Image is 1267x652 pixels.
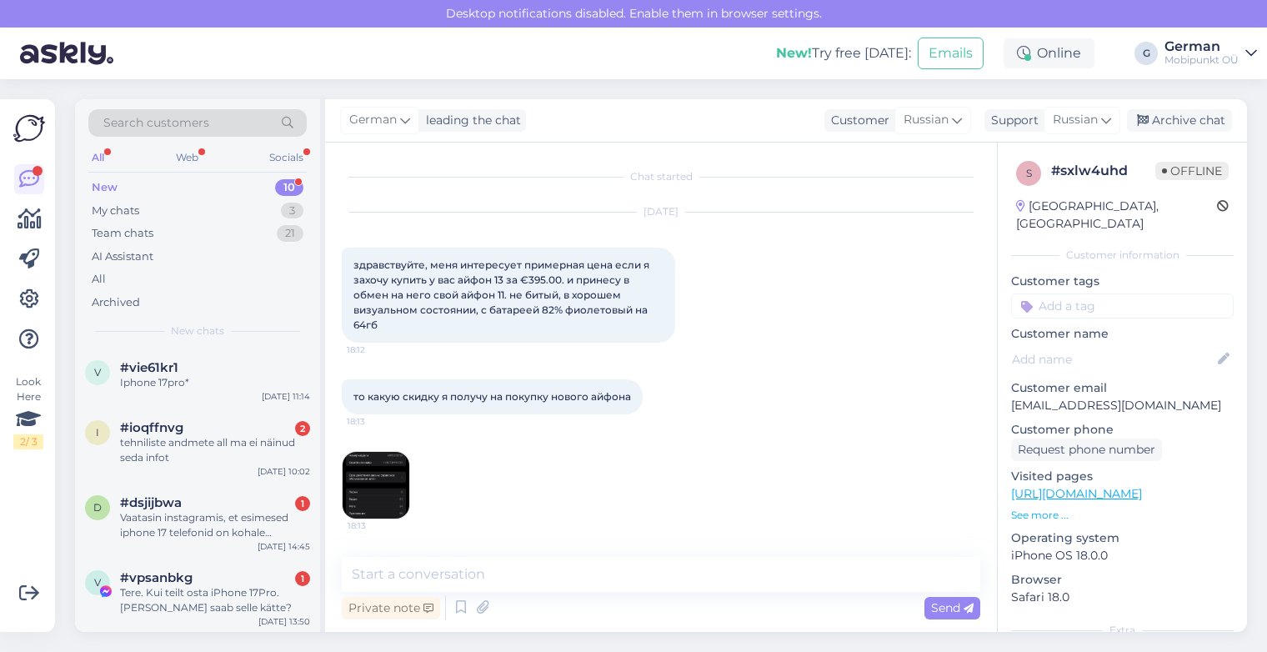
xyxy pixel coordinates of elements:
[92,271,106,288] div: All
[277,225,303,242] div: 21
[342,169,980,184] div: Chat started
[1134,42,1158,65] div: G
[94,366,101,379] span: v
[918,38,984,69] button: Emails
[1127,109,1232,132] div: Archive chat
[1011,439,1162,461] div: Request phone number
[262,390,310,403] div: [DATE] 11:14
[1011,571,1234,589] p: Browser
[295,496,310,511] div: 1
[1011,379,1234,397] p: Customer email
[1016,198,1217,233] div: [GEOGRAPHIC_DATA], [GEOGRAPHIC_DATA]
[275,179,303,196] div: 10
[1164,53,1239,67] div: Mobipunkt OÜ
[120,570,193,585] span: #vpsanbkg
[92,225,153,242] div: Team chats
[1011,547,1234,564] p: iPhone OS 18.0.0
[1051,161,1155,181] div: # sxlw4uhd
[984,112,1039,129] div: Support
[1053,111,1098,129] span: Russian
[349,111,397,129] span: German
[120,360,178,375] span: #vie61kr1
[120,420,183,435] span: #ioqffnvg
[1004,38,1094,68] div: Online
[120,495,182,510] span: #dsjijbwa
[92,294,140,311] div: Archived
[88,147,108,168] div: All
[13,374,43,449] div: Look Here
[266,147,307,168] div: Socials
[1164,40,1257,67] a: GermanMobipunkt OÜ
[776,45,812,61] b: New!
[1011,623,1234,638] div: Extra
[1011,589,1234,606] p: Safari 18.0
[173,147,202,168] div: Web
[93,501,102,514] span: d
[295,421,310,436] div: 2
[92,248,153,265] div: AI Assistant
[120,510,310,540] div: Vaatasin instagramis, et esimesed iphone 17 telefonid on kohale jõudnud. Millal hakkab tarne baas...
[1011,421,1234,439] p: Customer phone
[824,112,889,129] div: Customer
[353,390,631,403] span: то какую скидку я получу на покупку нового айфона
[776,43,911,63] div: Try free [DATE]:
[120,375,310,390] div: Iphone 17pro*
[295,571,310,586] div: 1
[347,415,409,428] span: 18:13
[353,258,652,331] span: здравствуйте, меня интересует примерная цена если я захочу купить у вас айфон 13 за €395.00. и пр...
[1155,162,1229,180] span: Offline
[343,452,409,519] img: Attachment
[1011,293,1234,318] input: Add a tag
[171,323,224,339] span: New chats
[92,203,139,219] div: My chats
[1011,248,1234,263] div: Customer information
[120,435,310,465] div: tehniliste andmete all ma ei näinud seda infot
[281,203,303,219] div: 3
[120,585,310,615] div: Tere. Kui teilt osta iPhone 17Pro. [PERSON_NAME] saab selle kätte?
[92,179,118,196] div: New
[13,113,45,144] img: Askly Logo
[1026,167,1032,179] span: s
[1011,486,1142,501] a: [URL][DOMAIN_NAME]
[1011,397,1234,414] p: [EMAIL_ADDRESS][DOMAIN_NAME]
[904,111,949,129] span: Russian
[1164,40,1239,53] div: German
[347,344,409,356] span: 18:12
[258,540,310,553] div: [DATE] 14:45
[348,519,410,532] span: 18:13
[931,600,974,615] span: Send
[258,465,310,478] div: [DATE] 10:02
[1011,508,1234,523] p: See more ...
[1011,273,1234,290] p: Customer tags
[1011,529,1234,547] p: Operating system
[342,597,440,619] div: Private note
[258,615,310,628] div: [DATE] 13:50
[94,576,101,589] span: v
[342,204,980,219] div: [DATE]
[1011,468,1234,485] p: Visited pages
[1012,350,1214,369] input: Add name
[1011,325,1234,343] p: Customer name
[419,112,521,129] div: leading the chat
[96,426,99,439] span: i
[103,114,209,132] span: Search customers
[13,434,43,449] div: 2 / 3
